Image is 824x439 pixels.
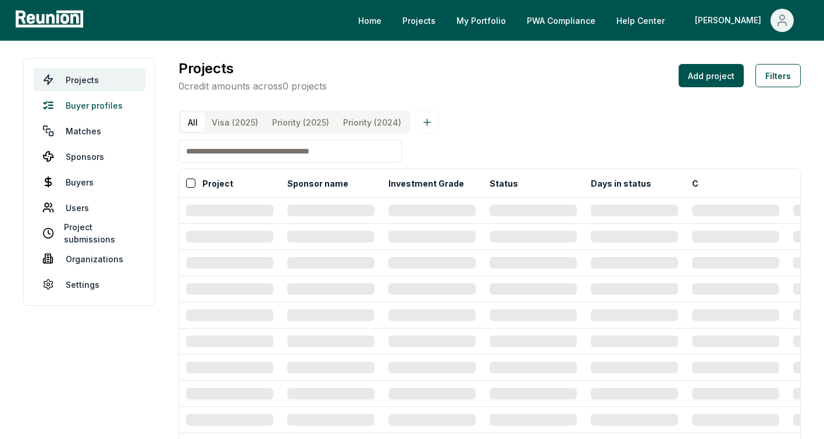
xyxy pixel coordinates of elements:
button: Project [200,172,236,195]
button: Priority (2024) [336,113,408,132]
button: All [181,113,205,132]
p: 0 credit amounts across 0 projects [179,79,327,93]
button: [PERSON_NAME] [686,9,803,32]
div: [PERSON_NAME] [695,9,766,32]
button: Add project [679,64,744,87]
button: Visa (2025) [205,113,265,132]
a: PWA Compliance [518,9,605,32]
nav: Main [349,9,812,32]
h3: Projects [179,58,327,79]
a: Matches [33,119,145,142]
a: Settings [33,273,145,296]
button: Filters [755,64,801,87]
a: Projects [33,68,145,91]
a: My Portfolio [447,9,515,32]
a: Help Center [607,9,674,32]
a: Home [349,9,391,32]
a: Projects [393,9,445,32]
a: Project submissions [33,222,145,245]
button: Priority (2025) [265,113,336,132]
a: Users [33,196,145,219]
button: Status [487,172,520,195]
button: Credit type [690,172,741,195]
a: Sponsors [33,145,145,168]
a: Buyers [33,170,145,194]
button: Investment Grade [386,172,466,195]
a: Organizations [33,247,145,270]
button: Days in status [588,172,654,195]
button: Sponsor name [285,172,351,195]
a: Buyer profiles [33,94,145,117]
